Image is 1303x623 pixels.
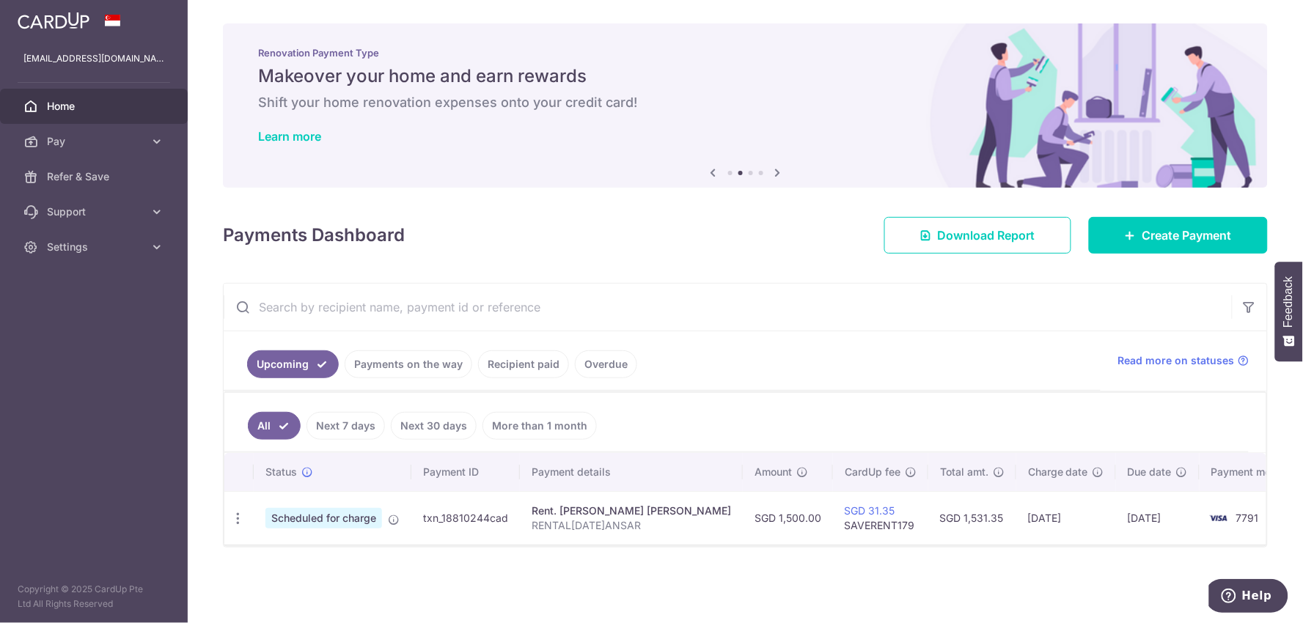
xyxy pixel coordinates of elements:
[928,491,1016,545] td: SGD 1,531.35
[411,491,520,545] td: txn_18810244cad
[1282,276,1296,328] span: Feedback
[1116,491,1200,545] td: [DATE]
[223,222,405,248] h4: Payments Dashboard
[23,51,164,66] p: [EMAIL_ADDRESS][DOMAIN_NAME]
[482,412,597,440] a: More than 1 month
[258,47,1233,59] p: Renovation Payment Type
[47,134,144,149] span: Pay
[1275,262,1303,361] button: Feedback - Show survey
[391,412,477,440] a: Next 30 days
[532,518,731,533] p: RENTAL[DATE]ANSAR
[307,412,385,440] a: Next 7 days
[265,465,297,479] span: Status
[575,350,637,378] a: Overdue
[247,350,339,378] a: Upcoming
[1142,226,1232,244] span: Create Payment
[938,226,1035,244] span: Download Report
[47,99,144,114] span: Home
[532,504,731,518] div: Rent. [PERSON_NAME] [PERSON_NAME]
[1118,353,1249,368] a: Read more on statuses
[1236,512,1259,524] span: 7791
[258,94,1233,111] h6: Shift your home renovation expenses onto your credit card!
[1028,465,1088,479] span: Charge date
[884,217,1071,254] a: Download Report
[224,284,1232,331] input: Search by recipient name, payment id or reference
[258,129,321,144] a: Learn more
[223,23,1268,188] img: Renovation banner
[1118,353,1235,368] span: Read more on statuses
[47,240,144,254] span: Settings
[755,465,792,479] span: Amount
[743,491,833,545] td: SGD 1,500.00
[1128,465,1172,479] span: Due date
[833,491,928,545] td: SAVERENT179
[47,169,144,184] span: Refer & Save
[1204,509,1233,527] img: Bank Card
[520,453,743,491] th: Payment details
[47,204,144,219] span: Support
[845,465,900,479] span: CardUp fee
[248,412,301,440] a: All
[258,64,1233,88] h5: Makeover your home and earn rewards
[411,453,520,491] th: Payment ID
[345,350,472,378] a: Payments on the way
[1016,491,1116,545] td: [DATE]
[940,465,988,479] span: Total amt.
[265,508,382,528] span: Scheduled for charge
[1089,217,1268,254] a: Create Payment
[1209,579,1288,616] iframe: Opens a widget where you can find more information
[845,504,895,517] a: SGD 31.35
[478,350,569,378] a: Recipient paid
[18,12,89,29] img: CardUp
